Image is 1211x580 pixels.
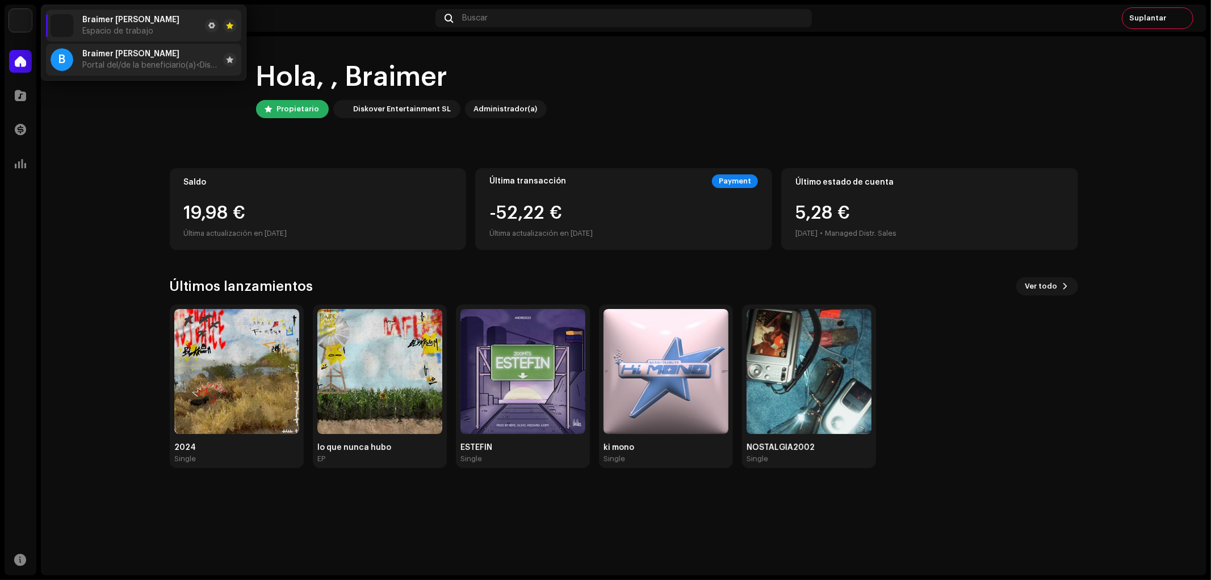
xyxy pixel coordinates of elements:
img: ab57162b-7a54-4e23-a2cb-2c1a7eff75d1 [174,309,299,434]
img: edace285-1de6-4a6d-95c0-8c11214d170b [747,309,871,434]
div: Última transacción [489,177,566,186]
div: Diskover Entertainment SL [354,102,451,116]
div: Última actualización en [DATE] [184,227,452,240]
img: e0a0132f-70b4-41f0-a8c6-0bed1e0a7f2f [317,309,442,434]
re-o-card-value: Saldo [170,168,467,250]
div: Single [747,454,768,464]
span: Braimer Jesus Figueroa Gonzalez [82,49,179,59]
div: Saldo [184,178,452,187]
div: [DATE] [795,227,818,240]
div: NOSTALGIA2002 [747,443,871,452]
div: lo que nunca hubo [317,443,442,452]
img: 239af639-0cf3-42a5-9524-59aaa99c4aa4 [1173,9,1191,27]
div: Última actualización en [DATE] [489,227,593,240]
div: Single [460,454,482,464]
span: Buscar [462,14,488,23]
re-o-card-value: Último estado de cuenta [781,168,1078,250]
span: Suplantar [1129,14,1166,23]
span: Espacio de trabajo [82,27,153,36]
div: Último estado de cuenta [795,178,1064,187]
img: 2fc1e9ed-172c-4d9e-ab2e-6f8ef8c44906 [604,309,728,434]
h3: Últimos lanzamientos [170,277,313,295]
img: 297a105e-aa6c-4183-9ff4-27133c00f2e2 [336,102,349,116]
button: Ver todo [1016,277,1078,295]
div: Single [604,454,625,464]
div: B [51,48,73,71]
span: <Diskover Entertainment SL> [196,61,302,69]
img: 297a105e-aa6c-4183-9ff4-27133c00f2e2 [51,14,73,37]
div: ESTEFIN [460,443,585,452]
span: Braimer Jesus Figueroa Gonzalez [82,15,179,24]
div: ki mono [604,443,728,452]
span: Ver todo [1025,275,1058,298]
img: 239af639-0cf3-42a5-9524-59aaa99c4aa4 [170,55,238,123]
div: Single [174,454,196,464]
div: Propietario [277,102,320,116]
div: EP [317,454,325,464]
span: Portal del/de la beneficiario(a) <Diskover Entertainment SL> [82,61,219,70]
div: Hola, , Braimer [256,59,547,95]
div: Managed Distr. Sales [825,227,896,240]
img: 880ace35-f74e-404f-a413-5717214bbfad [460,309,585,434]
div: Administrador(a) [474,102,538,116]
img: 297a105e-aa6c-4183-9ff4-27133c00f2e2 [9,9,32,32]
div: • [820,227,823,240]
div: Payment [712,174,758,188]
div: 2024 [174,443,299,452]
